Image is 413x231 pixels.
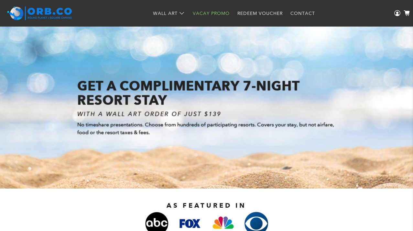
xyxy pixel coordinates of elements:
span: No timeshare presentations. Choose from hundreds of participating resorts. Covers your stay, but ... [77,121,334,135]
h1: GET A COMPLIMENTARY 7-NIGHT RESORT STAY [77,79,336,107]
a: Redeem Voucher [234,5,287,22]
a: Vacay Promo [189,5,234,22]
i: WITH A WALL ART ORDER OF JUST $139 [77,110,221,118]
a: Wall Art [149,5,189,22]
a: Contact [287,5,319,22]
h2: AS FEATURED IN [55,202,359,209]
